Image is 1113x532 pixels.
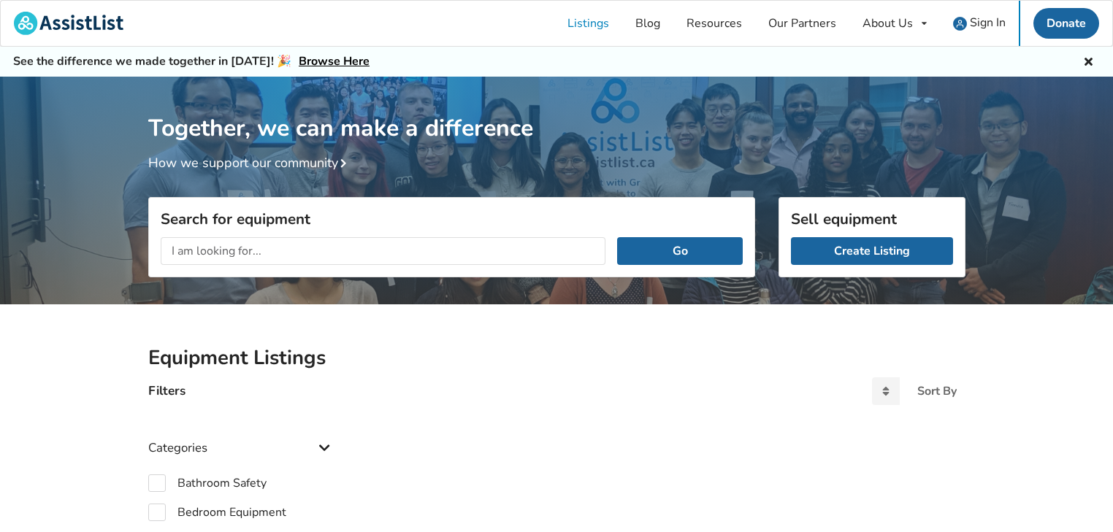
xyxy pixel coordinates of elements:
a: Donate [1033,8,1099,39]
h3: Sell equipment [791,209,953,228]
h3: Search for equipment [161,209,743,228]
h4: Filters [148,382,185,399]
div: Sort By [917,385,957,397]
a: Listings [554,1,622,46]
a: Create Listing [791,237,953,265]
a: Browse Here [299,53,370,69]
a: user icon Sign In [940,1,1019,46]
h5: See the difference we made together in [DATE]! 🎉 [13,54,370,69]
a: Blog [622,1,673,46]
h1: Together, we can make a difference [148,77,965,143]
input: I am looking for... [161,237,606,265]
h2: Equipment Listings [148,345,965,371]
button: Go [617,237,742,265]
span: Sign In [970,15,1006,31]
div: About Us [863,18,913,29]
a: Resources [673,1,755,46]
label: Bathroom Safety [148,474,267,492]
label: Bedroom Equipment [148,504,286,521]
img: assistlist-logo [14,12,123,35]
img: user icon [953,17,967,31]
a: Our Partners [755,1,849,46]
div: Categories [148,411,335,463]
a: How we support our community [148,154,353,171]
